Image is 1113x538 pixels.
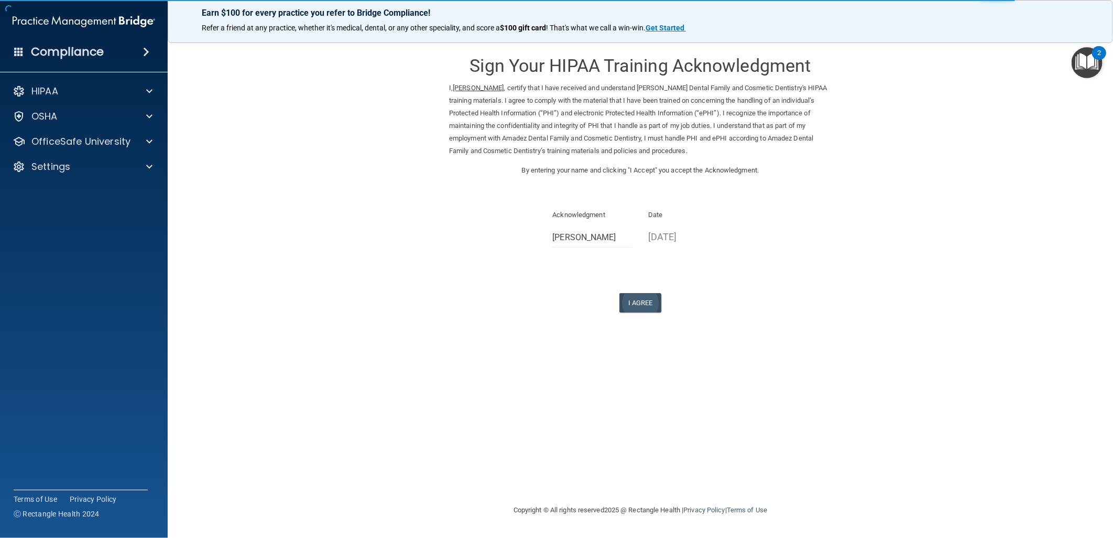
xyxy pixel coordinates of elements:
[449,56,832,76] h3: Sign Your HIPAA Training Acknowledgment
[31,110,58,123] p: OSHA
[202,8,1079,18] p: Earn $100 for every practice you refer to Bridge Compliance!
[13,110,152,123] a: OSHA
[449,493,832,527] div: Copyright © All rights reserved 2025 @ Rectangle Health | |
[202,24,500,32] span: Refer a friend at any practice, whether it's medical, dental, or any other speciality, and score a
[553,209,633,221] p: Acknowledgment
[70,494,117,504] a: Privacy Policy
[13,85,152,98] a: HIPAA
[31,85,58,98] p: HIPAA
[648,228,728,245] p: [DATE]
[13,11,155,32] img: PMB logo
[13,135,152,148] a: OfficeSafe University
[648,209,728,221] p: Date
[646,24,684,32] strong: Get Started
[1072,47,1103,78] button: Open Resource Center, 2 new notifications
[453,84,504,92] ins: [PERSON_NAME]
[646,24,686,32] a: Get Started
[553,228,633,248] input: Full Name
[546,24,646,32] span: ! That's what we call a win-win.
[683,506,725,514] a: Privacy Policy
[619,293,661,313] button: I Agree
[31,160,70,173] p: Settings
[449,164,832,177] p: By entering your name and clicking "I Accept" you accept the Acknowledgment.
[14,494,57,504] a: Terms of Use
[1097,53,1101,67] div: 2
[31,135,130,148] p: OfficeSafe University
[31,45,104,59] h4: Compliance
[14,509,100,519] span: Ⓒ Rectangle Health 2024
[727,506,767,514] a: Terms of Use
[13,160,152,173] a: Settings
[500,24,546,32] strong: $100 gift card
[449,82,832,157] p: I, , certify that I have received and understand [PERSON_NAME] Dental Family and Cosmetic Dentist...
